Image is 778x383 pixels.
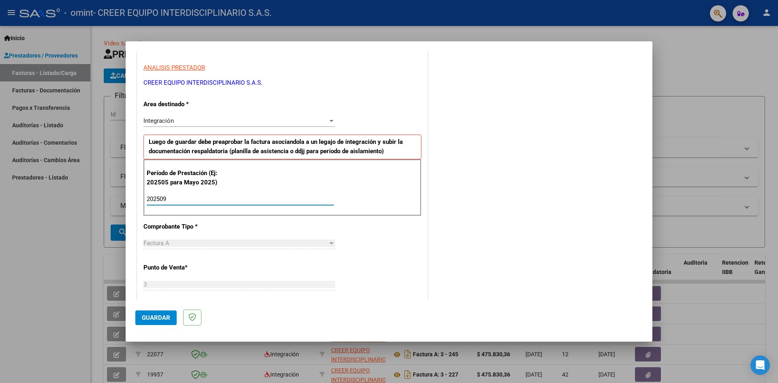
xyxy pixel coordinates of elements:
p: Comprobante Tipo * [143,222,227,231]
span: Integración [143,117,174,124]
p: Area destinado * [143,100,227,109]
p: CREER EQUIPO INTERDISCIPLINARIO S.A.S. [143,78,421,88]
div: Open Intercom Messenger [750,355,770,375]
span: Guardar [142,314,170,321]
strong: Luego de guardar debe preaprobar la factura asociandola a un legajo de integración y subir la doc... [149,138,403,155]
p: Período de Prestación (Ej: 202505 para Mayo 2025) [147,169,228,187]
span: Factura A [143,240,169,247]
span: ANALISIS PRESTADOR [143,64,205,71]
p: Punto de Venta [143,263,227,272]
button: Guardar [135,310,177,325]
